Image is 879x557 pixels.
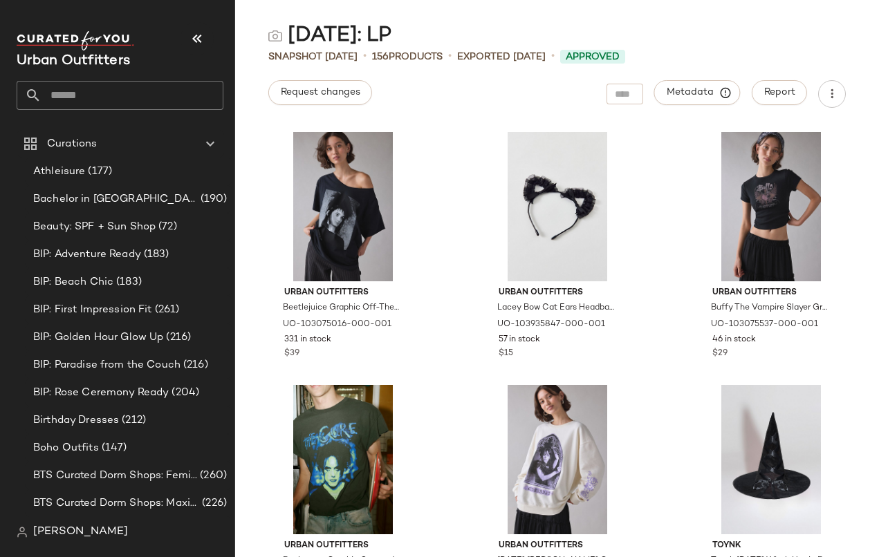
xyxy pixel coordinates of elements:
[33,247,141,263] span: BIP: Adventure Ready
[273,132,413,281] img: 103075016_001_b
[47,136,97,152] span: Curations
[198,191,227,207] span: (190)
[701,132,841,281] img: 103075537_001_b
[268,50,358,64] span: Snapshot [DATE]
[497,302,615,314] span: Lacey Bow Cat Ears Headband in Black, Women's at Urban Outfitters
[197,468,227,484] span: (260)
[448,48,452,65] span: •
[268,29,282,43] img: svg%3e
[283,319,391,331] span: UO-103075016-000-001
[33,164,85,180] span: Athleisure
[666,86,729,99] span: Metadata
[141,247,169,263] span: (183)
[551,48,555,65] span: •
[33,468,197,484] span: BTS Curated Dorm Shops: Feminine
[284,334,331,346] span: 331 in stock
[654,80,741,105] button: Metadata
[33,191,198,207] span: Bachelor in [GEOGRAPHIC_DATA]: LP
[169,385,199,401] span: (204)
[499,540,616,552] span: Urban Outfitters
[17,31,134,50] img: cfy_white_logo.C9jOOHJF.svg
[457,50,546,64] p: Exported [DATE]
[566,50,620,64] span: Approved
[499,287,616,299] span: Urban Outfitters
[283,302,400,314] span: Beetlejuice Graphic Off-The-Shoulder T-Shirt Dress in Black, Women's at Urban Outfitters
[497,319,605,331] span: UO-103935847-000-001
[488,132,627,281] img: 103935847_001_b
[268,80,372,105] button: Request changes
[156,219,177,235] span: (72)
[199,495,227,511] span: (226)
[268,22,391,50] div: [DATE]: LP
[152,302,180,318] span: (261)
[113,274,142,290] span: (183)
[33,219,156,235] span: Beauty: SPF + Sun Shop
[712,334,756,346] span: 46 in stock
[752,80,807,105] button: Report
[363,48,367,65] span: •
[284,348,299,360] span: $39
[33,302,152,318] span: BIP: First Impression Fit
[372,52,389,62] span: 156
[163,330,191,346] span: (216)
[701,385,841,534] img: 95938619_001_m
[372,50,443,64] div: Products
[273,385,413,534] img: 97950869_001_b
[284,287,402,299] span: Urban Outfitters
[280,87,360,98] span: Request changes
[17,54,130,68] span: Current Company Name
[33,330,163,346] span: BIP: Golden Hour Glow Up
[764,87,795,98] span: Report
[711,319,818,331] span: UO-103075537-000-001
[712,540,830,552] span: Toynk
[85,164,112,180] span: (177)
[488,385,627,534] img: 103172235_010_b
[33,385,169,401] span: BIP: Rose Ceremony Ready
[33,357,181,373] span: BIP: Paradise from the Couch
[17,527,28,538] img: svg%3e
[712,348,728,360] span: $29
[99,440,127,456] span: (147)
[712,287,830,299] span: Urban Outfitters
[119,413,146,428] span: (212)
[499,348,513,360] span: $15
[33,440,99,456] span: Boho Outfits
[33,524,128,540] span: [PERSON_NAME]
[33,274,113,290] span: BIP: Beach Chic
[711,302,829,314] span: Buffy The Vampire Slayer Graphic Baby Tee in Black, Women's at Urban Outfitters
[181,357,208,373] span: (216)
[33,495,199,511] span: BTS Curated Dorm Shops: Maximalist
[499,334,540,346] span: 57 in stock
[33,413,119,428] span: Birthday Dresses
[284,540,402,552] span: Urban Outfitters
